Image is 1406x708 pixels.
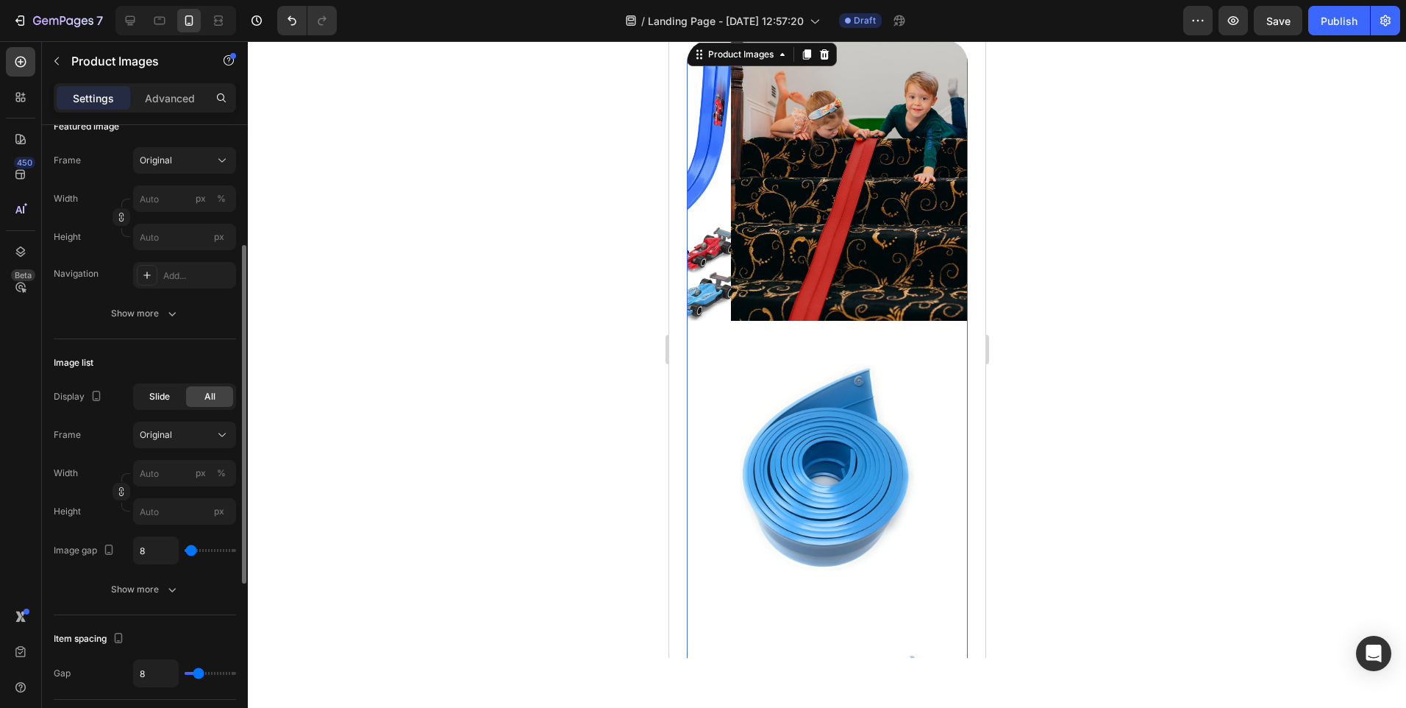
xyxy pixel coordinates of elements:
button: Show more [54,300,236,327]
div: Featured image [54,120,119,133]
div: 450 [14,157,35,169]
button: Save [1254,6,1302,35]
span: px [214,506,224,517]
p: Product Images [71,52,196,70]
span: Save [1266,15,1291,27]
div: Show more [111,306,179,321]
div: Show more [111,582,179,597]
button: 7 [6,6,110,35]
div: Image gap [54,541,118,561]
div: Publish [1321,13,1357,29]
button: % [192,464,210,482]
span: Draft [854,14,876,27]
label: Height [54,230,81,244]
div: Item spacing [54,629,127,649]
div: Undo/Redo [277,6,337,35]
button: Original [133,422,236,448]
div: px [196,467,206,480]
input: px% [133,185,236,212]
input: Auto [134,660,178,687]
span: / [641,13,645,29]
button: Publish [1308,6,1370,35]
label: Width [54,467,78,480]
p: Advanced [145,91,195,106]
div: Beta [11,269,35,281]
label: Frame [54,428,81,442]
div: Add... [163,269,232,283]
p: Settings [73,91,114,106]
div: Navigation [54,267,99,280]
div: px [196,192,206,205]
span: Slide [149,390,170,403]
input: px [133,224,236,250]
span: All [204,390,215,403]
span: Landing Page - [DATE] 12:57:20 [648,13,804,29]
button: px [213,190,230,208]
div: Gap [54,667,71,680]
p: 7 [96,12,103,29]
div: % [217,192,226,205]
iframe: Design area [669,41,985,658]
div: Image list [54,356,93,369]
label: Frame [54,154,81,167]
span: Original [140,154,172,167]
span: px [214,231,224,242]
label: Height [54,505,81,518]
span: Original [140,428,172,442]
button: Show more [54,576,236,603]
div: % [217,467,226,480]
input: px% [133,460,236,486]
button: px [213,464,230,482]
input: Auto [134,537,178,564]
input: px [133,498,236,525]
div: Open Intercom Messenger [1356,636,1391,671]
div: Display [54,387,105,407]
button: % [192,190,210,208]
button: Original [133,147,236,174]
label: Width [54,192,78,205]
